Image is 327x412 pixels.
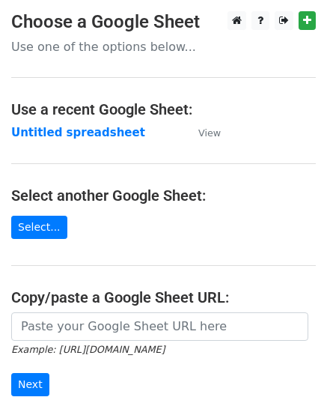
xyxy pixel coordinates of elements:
h3: Choose a Google Sheet [11,11,316,33]
a: Untitled spreadsheet [11,126,145,139]
input: Paste your Google Sheet URL here [11,312,308,341]
p: Use one of the options below... [11,39,316,55]
h4: Use a recent Google Sheet: [11,100,316,118]
a: View [183,126,221,139]
small: View [198,127,221,139]
h4: Copy/paste a Google Sheet URL: [11,288,316,306]
small: Example: [URL][DOMAIN_NAME] [11,344,165,355]
a: Select... [11,216,67,239]
h4: Select another Google Sheet: [11,187,316,205]
input: Next [11,373,49,396]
